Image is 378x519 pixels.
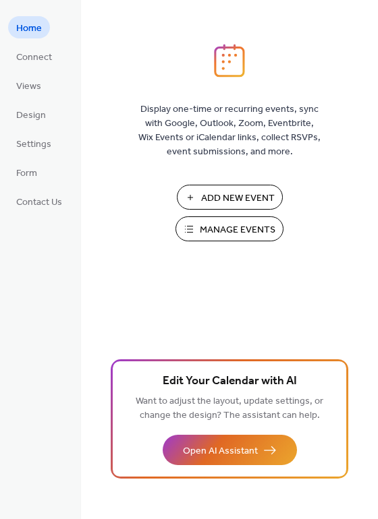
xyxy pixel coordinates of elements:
span: Want to adjust the layout, update settings, or change the design? The assistant can help. [136,392,323,425]
span: Settings [16,138,51,152]
span: Views [16,80,41,94]
span: Open AI Assistant [183,444,258,458]
span: Edit Your Calendar with AI [163,372,297,391]
button: Manage Events [175,216,283,241]
span: Add New Event [201,191,275,206]
button: Open AI Assistant [163,435,297,465]
span: Display one-time or recurring events, sync with Google, Outlook, Zoom, Eventbrite, Wix Events or ... [138,102,321,159]
img: logo_icon.svg [214,44,245,78]
a: Views [8,74,49,96]
a: Settings [8,132,59,154]
span: Connect [16,51,52,65]
a: Design [8,103,54,125]
a: Contact Us [8,190,70,212]
a: Form [8,161,45,183]
span: Design [16,109,46,123]
a: Home [8,16,50,38]
button: Add New Event [177,185,283,210]
span: Form [16,166,37,181]
span: Manage Events [200,223,275,237]
span: Home [16,22,42,36]
a: Connect [8,45,60,67]
span: Contact Us [16,195,62,210]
